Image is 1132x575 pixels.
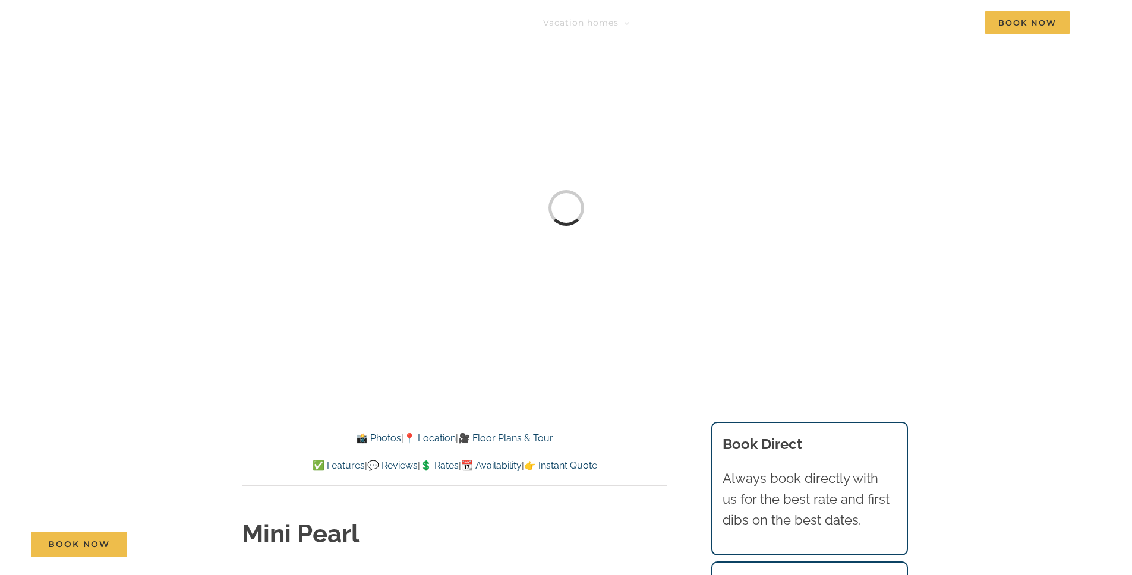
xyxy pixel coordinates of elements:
[367,460,418,471] a: 💬 Reviews
[242,458,667,473] p: | | | |
[543,11,630,34] a: Vacation homes
[920,11,958,34] a: Contact
[854,18,882,27] span: About
[723,434,896,455] h3: Book Direct
[242,517,667,552] h1: Mini Pearl
[543,185,589,231] div: Loading...
[754,11,827,34] a: Deals & More
[461,460,522,471] a: 📆 Availability
[31,532,127,557] a: Book Now
[242,431,667,446] p: | |
[985,11,1070,34] span: Book Now
[754,18,816,27] span: Deals & More
[920,18,958,27] span: Contact
[420,460,459,471] a: 💲 Rates
[403,432,456,444] a: 📍 Location
[854,11,894,34] a: About
[48,539,110,549] span: Book Now
[458,432,553,444] a: 🎥 Floor Plans & Tour
[657,18,716,27] span: Things to do
[723,468,896,531] p: Always book directly with us for the best rate and first dibs on the best dates.
[657,11,727,34] a: Things to do
[524,460,597,471] a: 👉 Instant Quote
[543,11,1070,34] nav: Main Menu
[543,18,619,27] span: Vacation homes
[356,432,401,444] a: 📸 Photos
[62,14,263,40] img: Branson Family Retreats Logo
[313,460,365,471] a: ✅ Features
